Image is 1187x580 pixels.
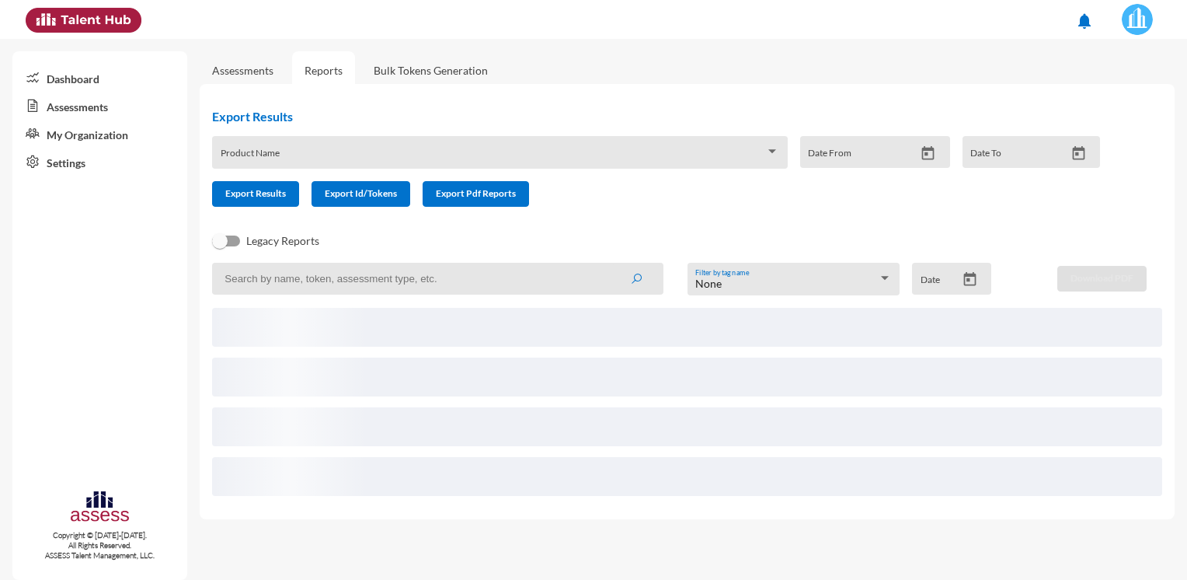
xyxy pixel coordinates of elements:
a: Dashboard [12,64,187,92]
span: None [695,277,722,290]
a: Bulk Tokens Generation [361,51,500,89]
span: Export Id/Tokens [325,187,397,199]
a: Settings [12,148,187,176]
input: Search by name, token, assessment type, etc. [212,263,663,295]
a: Reports [292,51,355,89]
button: Export Pdf Reports [423,181,529,207]
a: Assessments [212,64,273,77]
mat-icon: notifications [1075,12,1094,30]
img: assesscompany-logo.png [69,489,131,527]
button: Open calendar [1065,145,1092,162]
button: Export Results [212,181,299,207]
p: Copyright © [DATE]-[DATE]. All Rights Reserved. ASSESS Talent Management, LLC. [12,530,187,561]
h2: Export Results [212,109,1112,124]
span: Legacy Reports [246,232,319,250]
button: Download PDF [1057,266,1147,292]
span: Export Results [225,187,286,199]
a: Assessments [12,92,187,120]
span: Export Pdf Reports [436,187,516,199]
button: Open calendar [914,145,942,162]
span: Download PDF [1070,272,1133,284]
button: Export Id/Tokens [312,181,410,207]
button: Open calendar [956,271,983,288]
a: My Organization [12,120,187,148]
